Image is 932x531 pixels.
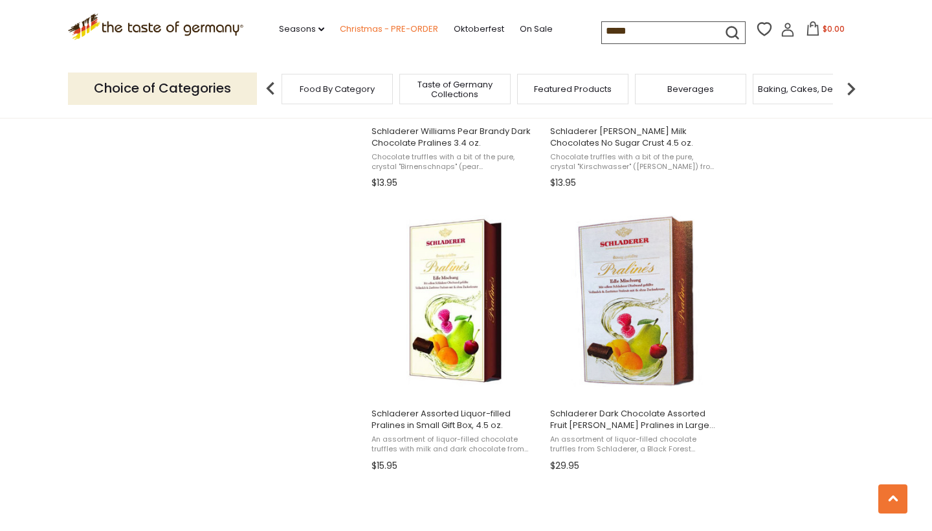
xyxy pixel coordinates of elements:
[550,459,579,473] span: $29.95
[550,126,718,149] span: Schladerer [PERSON_NAME] Milk Chocolates No Sugar Crust 4.5 oz.
[534,84,612,94] a: Featured Products
[300,84,375,94] a: Food By Category
[372,459,397,473] span: $15.95
[758,84,858,94] a: Baking, Cakes, Desserts
[372,152,539,172] span: Chocolate truffles with a bit of the pure, crystal "Birnenschnaps" (pear [PERSON_NAME]) from Schl...
[258,76,283,102] img: previous arrow
[370,204,541,476] a: Schladerer Assorted Liquor-filled Pralines in Small Gift Box, 4.5 oz.
[548,215,720,387] img: Schladerer Dark Chocolate Assorted Fruit Brandy Pralines in Large Gift Box 9 oz.
[667,84,714,94] a: Beverages
[279,22,324,36] a: Seasons
[823,23,845,34] span: $0.00
[550,435,718,455] span: An assortment of liquor-filled chocolate truffles from Schladerer, a Black Forest specialty desti...
[548,204,720,476] a: Schladerer Dark Chocolate Assorted Fruit Brandy Pralines in Large Gift Box 9 oz.
[520,22,553,36] a: On Sale
[403,80,507,99] a: Taste of Germany Collections
[370,215,541,387] img: Schladerer Assorted Liquor-filled Pralines in Small Gift Box
[797,21,852,41] button: $0.00
[68,73,257,104] p: Choice of Categories
[340,22,438,36] a: Christmas - PRE-ORDER
[838,76,864,102] img: next arrow
[550,176,576,190] span: $13.95
[372,126,539,149] span: Schladerer Williams Pear Brandy Dark Chocolate Pralines 3.4 oz.
[454,22,504,36] a: Oktoberfest
[550,152,718,172] span: Chocolate truffles with a bit of the pure, crystal "Kirschwasser" ([PERSON_NAME]) from Schladerer...
[372,408,539,431] span: Schladerer Assorted Liquor-filled Pralines in Small Gift Box, 4.5 oz.
[550,408,718,431] span: Schladerer Dark Chocolate Assorted Fruit [PERSON_NAME] Pralines in Large Gift Box 9 oz.
[372,435,539,455] span: An assortment of liquor-filled chocolate truffles with milk and dark chocolate from Schladerer, a...
[372,176,397,190] span: $13.95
